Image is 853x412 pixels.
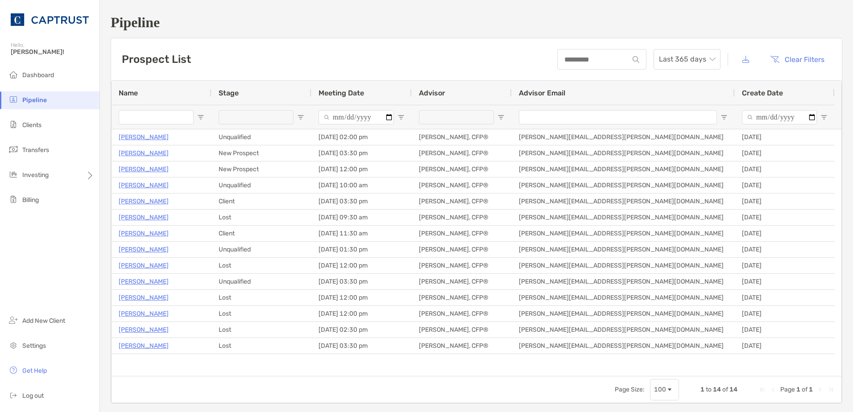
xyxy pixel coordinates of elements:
button: Open Filter Menu [720,114,728,121]
input: Create Date Filter Input [742,110,817,124]
p: [PERSON_NAME] [119,148,169,159]
span: Last 365 days [659,49,715,69]
div: Unqualified [211,177,311,193]
a: [PERSON_NAME] [119,196,169,207]
span: Settings [22,342,46,350]
span: 14 [729,386,737,393]
input: Name Filter Input [119,110,194,124]
img: logout icon [8,390,19,400]
div: Client [211,226,311,241]
a: [PERSON_NAME] [119,340,169,351]
div: [DATE] 03:30 pm [311,194,412,209]
div: [DATE] 03:30 pm [311,274,412,289]
div: [PERSON_NAME][EMAIL_ADDRESS][PERSON_NAME][DOMAIN_NAME] [512,290,735,305]
div: [DATE] [735,242,835,257]
span: Create Date [742,89,783,97]
div: [PERSON_NAME], CFP® [412,258,512,273]
span: Pipeline [22,96,47,104]
div: Unqualified [211,274,311,289]
div: [DATE] [735,274,835,289]
img: CAPTRUST Logo [11,4,89,36]
div: [DATE] 11:30 am [311,226,412,241]
span: 1 [700,386,704,393]
button: Clear Filters [763,49,831,69]
a: [PERSON_NAME] [119,292,169,303]
div: [DATE] 12:00 pm [311,258,412,273]
div: New Prospect [211,145,311,161]
div: [PERSON_NAME][EMAIL_ADDRESS][PERSON_NAME][DOMAIN_NAME] [512,145,735,161]
span: [PERSON_NAME]! [11,48,94,56]
div: [DATE] [735,210,835,225]
div: Unqualified [211,242,311,257]
span: Advisor Email [519,89,565,97]
div: [PERSON_NAME], CFP® [412,226,512,241]
span: Clients [22,121,41,129]
img: get-help icon [8,365,19,375]
button: Open Filter Menu [197,114,204,121]
div: [PERSON_NAME][EMAIL_ADDRESS][PERSON_NAME][DOMAIN_NAME] [512,274,735,289]
img: clients icon [8,119,19,130]
div: [PERSON_NAME][EMAIL_ADDRESS][PERSON_NAME][DOMAIN_NAME] [512,226,735,241]
div: Next Page [816,386,824,393]
div: [DATE] 03:30 pm [311,338,412,354]
div: [PERSON_NAME][EMAIL_ADDRESS][PERSON_NAME][DOMAIN_NAME] [512,129,735,145]
div: [DATE] [735,161,835,177]
span: Meeting Date [319,89,364,97]
a: [PERSON_NAME] [119,164,169,175]
span: Add New Client [22,317,65,325]
div: [DATE] [735,258,835,273]
span: Advisor [419,89,445,97]
div: Lost [211,306,311,321]
div: Page Size: [615,386,645,393]
div: [DATE] 12:00 pm [311,306,412,321]
div: [PERSON_NAME], CFP® [412,274,512,289]
span: of [802,386,807,393]
div: [DATE] 02:00 pm [311,129,412,145]
div: [DATE] [735,338,835,354]
div: [DATE] [735,322,835,338]
div: [PERSON_NAME], CFP® [412,322,512,338]
img: add_new_client icon [8,315,19,325]
div: Lost [211,338,311,354]
div: 100 [654,386,666,393]
span: 1 [796,386,800,393]
div: [DATE] 10:00 am [311,177,412,193]
span: Transfers [22,146,49,154]
span: to [706,386,712,393]
div: [DATE] [735,177,835,193]
p: [PERSON_NAME] [119,244,169,255]
div: [PERSON_NAME][EMAIL_ADDRESS][PERSON_NAME][DOMAIN_NAME] [512,210,735,225]
div: [PERSON_NAME][EMAIL_ADDRESS][PERSON_NAME][DOMAIN_NAME] [512,306,735,321]
p: [PERSON_NAME] [119,228,169,239]
div: [DATE] [735,194,835,209]
a: [PERSON_NAME] [119,324,169,335]
button: Open Filter Menu [497,114,505,121]
div: [DATE] [735,145,835,161]
a: [PERSON_NAME] [119,180,169,191]
div: First Page [759,386,766,393]
img: settings icon [8,340,19,350]
a: [PERSON_NAME] [119,132,169,143]
input: Meeting Date Filter Input [319,110,394,124]
img: pipeline icon [8,94,19,105]
span: Stage [219,89,239,97]
div: [DATE] [735,306,835,321]
div: [PERSON_NAME][EMAIL_ADDRESS][PERSON_NAME][DOMAIN_NAME] [512,322,735,338]
div: [PERSON_NAME], CFP® [412,242,512,257]
div: [DATE] 09:30 am [311,210,412,225]
div: Lost [211,258,311,273]
div: [DATE] [735,290,835,305]
div: [PERSON_NAME], CFP® [412,210,512,225]
span: 1 [809,386,813,393]
div: Unqualified [211,129,311,145]
div: Client [211,194,311,209]
div: [PERSON_NAME], CFP® [412,338,512,354]
div: [DATE] 03:30 pm [311,145,412,161]
div: [PERSON_NAME][EMAIL_ADDRESS][PERSON_NAME][DOMAIN_NAME] [512,161,735,177]
div: Lost [211,322,311,338]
